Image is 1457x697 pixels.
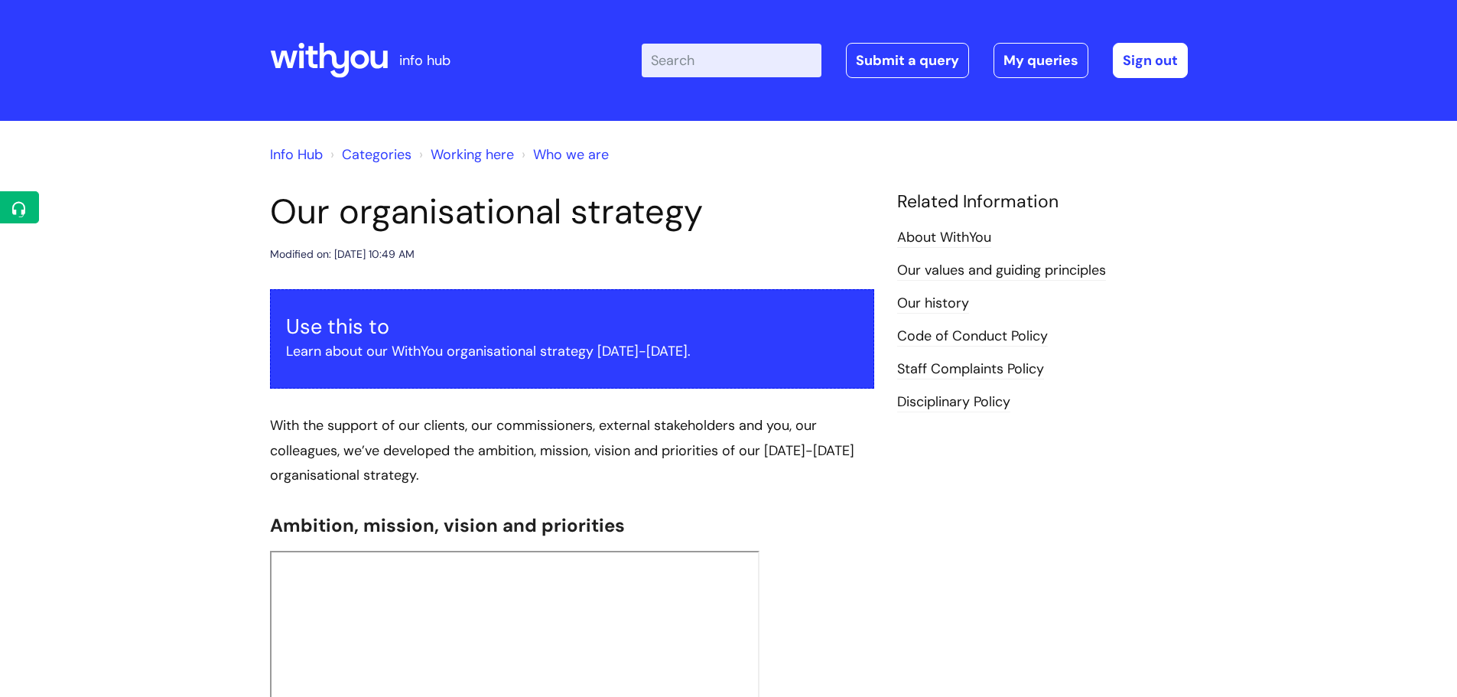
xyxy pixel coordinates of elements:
[327,142,411,167] li: Solution home
[270,413,874,487] p: With the support of our clients, our commissioners, external stakeholders and you, our colleagues...
[270,245,415,264] div: Modified on: [DATE] 10:49 AM
[897,261,1106,281] a: Our values and guiding principles
[286,314,858,339] h3: Use this to
[270,513,625,537] span: Ambition, mission, vision and priorities
[270,191,874,233] h1: Our organisational strategy
[846,43,969,78] a: Submit a query
[270,145,323,164] a: Info Hub
[897,392,1010,412] a: Disciplinary Policy
[642,43,1188,78] div: | -
[399,48,450,73] p: info hub
[642,44,821,77] input: Search
[286,339,858,363] p: Learn about our WithYou organisational strategy [DATE]-[DATE].
[533,145,609,164] a: Who we are
[415,142,514,167] li: Working here
[897,294,969,314] a: Our history
[342,145,411,164] a: Categories
[897,228,991,248] a: About WithYou
[897,327,1048,347] a: Code of Conduct Policy
[518,142,609,167] li: Who we are
[897,191,1188,213] h4: Related Information
[431,145,514,164] a: Working here
[1113,43,1188,78] a: Sign out
[897,360,1044,379] a: Staff Complaints Policy
[994,43,1088,78] a: My queries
